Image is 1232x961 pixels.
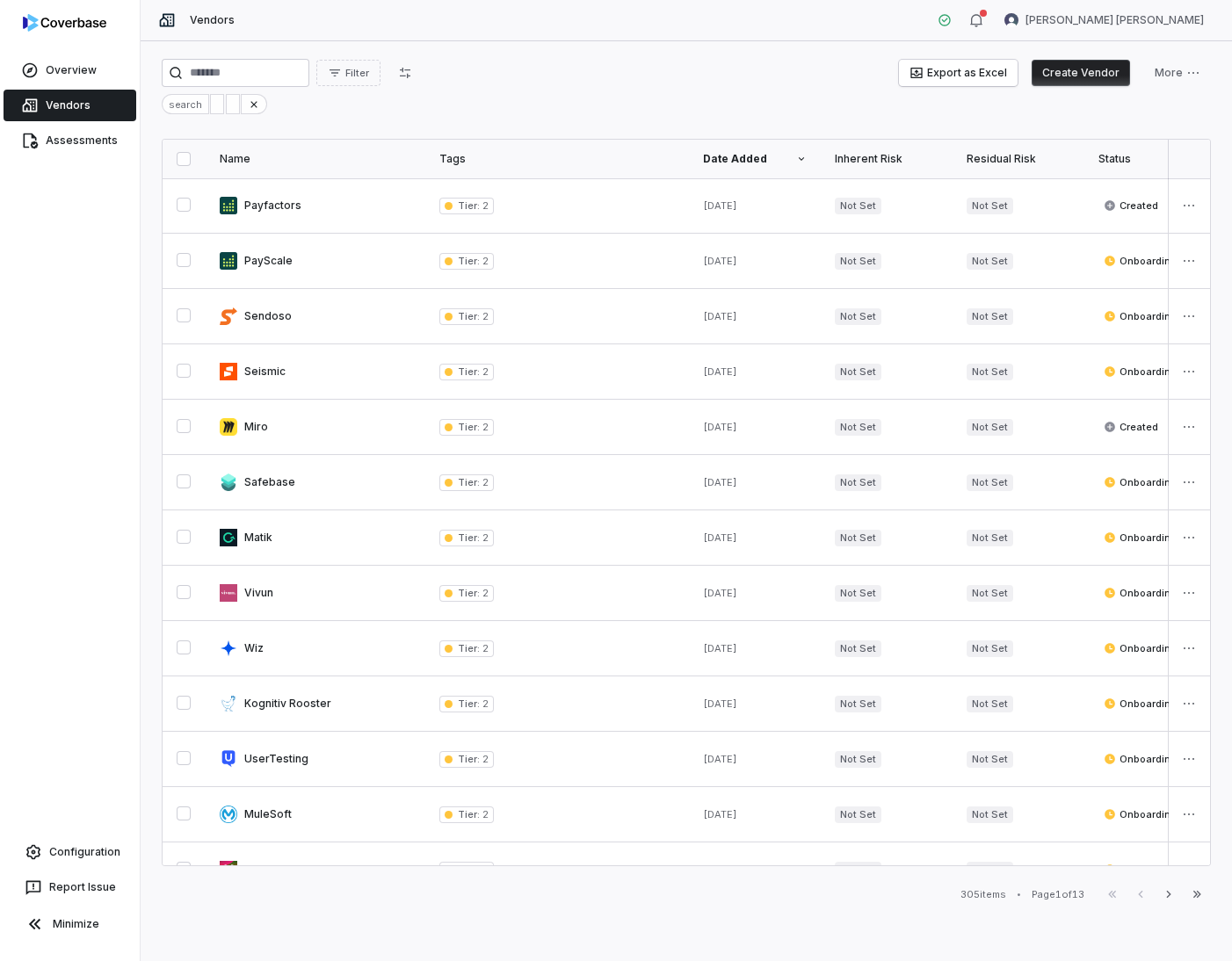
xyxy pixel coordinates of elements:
span: Not Set [835,364,881,380]
span: 2 [480,199,489,212]
div: Page 1 of 13 [1032,888,1084,901]
div: Tags [439,152,675,166]
a: Assessments [4,125,136,156]
span: Vendors [190,13,235,27]
span: Not Set [835,585,881,602]
span: Not Set [835,640,881,657]
span: Onboarding [1104,752,1177,766]
div: Inherent Risk [835,152,938,166]
button: Create Vendor [1032,60,1130,86]
button: Report Issue [7,871,133,903]
span: [DATE] [703,255,737,267]
span: Not Set [835,530,881,546]
span: Tier : [458,808,480,820]
span: 2 [480,587,489,599]
span: 2 [480,255,489,267]
span: Not Set [967,364,1013,380]
span: Tier : [458,365,480,378]
span: Tier : [458,476,480,488]
img: logo-D7KZi-bG.svg [23,14,106,32]
span: Not Set [835,474,881,491]
span: [DATE] [703,476,737,488]
span: Not Set [967,308,1013,325]
span: Created [1104,420,1158,434]
span: Not Set [835,308,881,325]
span: Tier : [458,421,480,433]
button: More [1144,60,1211,86]
span: Tier : [458,697,480,710]
span: 2 [480,476,489,488]
span: 2 [480,421,489,433]
span: Onboarding [1104,586,1177,600]
span: Onboarding [1104,641,1177,655]
span: Not Set [967,862,1013,878]
span: Created [1104,199,1158,213]
span: 2 [480,310,489,322]
span: [DATE] [703,863,737,876]
span: [PERSON_NAME] [PERSON_NAME] [1025,13,1204,27]
span: Not Set [835,419,881,436]
button: Filter [316,60,380,86]
a: Vendors [4,90,136,121]
span: [DATE] [703,587,737,599]
span: Not Set [967,474,1013,491]
span: Tier : [458,863,480,876]
button: Bastian Bartels avatar[PERSON_NAME] [PERSON_NAME] [994,7,1214,33]
div: 305 items [960,888,1006,901]
span: Not Set [967,419,1013,436]
span: Not Set [835,751,881,768]
span: Not Set [967,696,1013,712]
button: Minimize [7,907,133,942]
div: Status [1098,152,1202,166]
span: 2 [480,697,489,710]
span: Not Set [835,253,881,270]
a: Configuration [7,836,133,868]
span: Not Set [967,806,1013,823]
span: Not Set [967,640,1013,657]
div: Date Added [703,152,807,166]
span: Not Set [835,862,881,878]
span: Onboarding [1104,254,1177,268]
span: Tier : [458,255,480,267]
span: Tier : [458,310,480,322]
span: Onboarding [1104,309,1177,323]
span: [DATE] [703,753,737,765]
span: Filter [345,67,369,80]
div: Name [220,152,411,166]
div: search [162,94,209,114]
span: [DATE] [703,421,737,433]
div: Residual Risk [967,152,1070,166]
span: [DATE] [703,697,737,710]
img: Bastian Bartels avatar [1004,13,1018,27]
span: [DATE] [703,642,737,654]
button: Export as Excel [899,60,1018,86]
span: Tier : [458,531,480,544]
span: [DATE] [703,808,737,820]
span: Onboarding [1104,365,1177,379]
span: 2 [480,365,489,378]
span: Not Set [967,198,1013,214]
span: Not Set [967,585,1013,602]
span: 2 [480,863,489,876]
span: Not Set [835,696,881,712]
span: Tier : [458,753,480,765]
span: Not Set [967,751,1013,768]
span: Onboarding [1104,475,1177,489]
span: Tier : [458,199,480,212]
span: [DATE] [703,365,737,378]
span: Not Set [967,530,1013,546]
span: Tier : [458,642,480,654]
span: Tier : [458,587,480,599]
span: Onboarding [1104,863,1177,877]
span: 2 [480,642,489,654]
span: Onboarding [1104,531,1177,545]
span: [DATE] [703,310,737,322]
span: Not Set [967,253,1013,270]
span: Not Set [835,198,881,214]
span: [DATE] [703,199,737,212]
div: • [1017,888,1021,900]
a: Overview [4,54,136,86]
span: 2 [480,531,489,544]
span: Onboarding [1104,807,1177,821]
span: Not Set [835,806,881,823]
